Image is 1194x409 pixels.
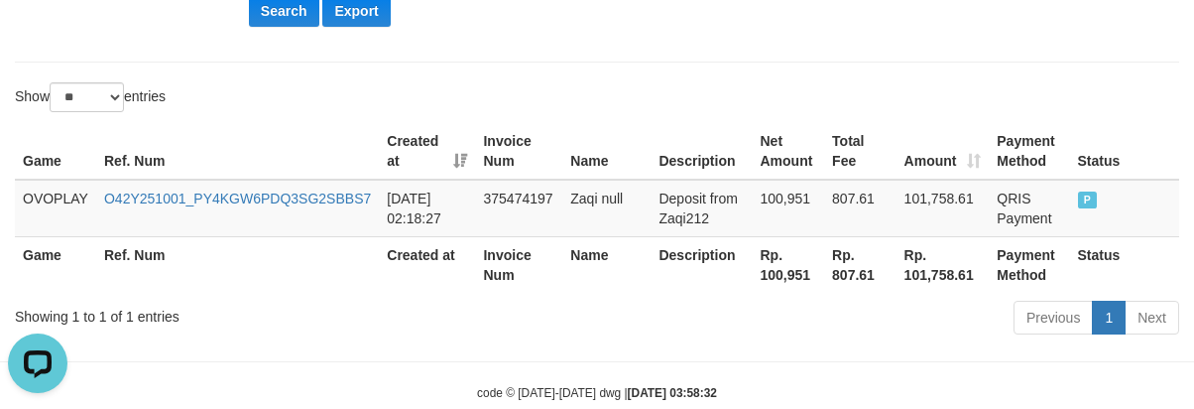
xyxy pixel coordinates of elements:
td: 375474197 [475,180,562,237]
th: Net Amount [752,123,824,180]
a: 1 [1092,301,1126,335]
td: 100,951 [752,180,824,237]
div: Showing 1 to 1 of 1 entries [15,299,483,327]
td: QRIS Payment [989,180,1069,237]
th: Rp. 101,758.61 [896,236,990,293]
select: Showentries [50,82,124,112]
th: Game [15,123,96,180]
td: 101,758.61 [896,180,990,237]
a: Previous [1014,301,1093,335]
th: Status [1070,123,1179,180]
th: Invoice Num [475,236,562,293]
th: Description [651,123,752,180]
strong: [DATE] 03:58:32 [628,386,717,400]
th: Amount: activate to sort column ascending [896,123,990,180]
td: 807.61 [824,180,896,237]
a: Next [1125,301,1179,335]
td: [DATE] 02:18:27 [379,180,475,237]
th: Name [562,236,651,293]
th: Rp. 807.61 [824,236,896,293]
button: Open LiveChat chat widget [8,8,67,68]
th: Rp. 100,951 [752,236,824,293]
th: Invoice Num [475,123,562,180]
a: O42Y251001_PY4KGW6PDQ3SG2SBBS7 [104,191,371,206]
th: Description [651,236,752,293]
th: Total Fee [824,123,896,180]
label: Show entries [15,82,166,112]
th: Payment Method [989,236,1069,293]
th: Game [15,236,96,293]
small: code © [DATE]-[DATE] dwg | [477,386,717,400]
th: Name [562,123,651,180]
td: Deposit from Zaqi212 [651,180,752,237]
th: Created at: activate to sort column ascending [379,123,475,180]
th: Created at [379,236,475,293]
th: Ref. Num [96,123,379,180]
td: OVOPLAY [15,180,96,237]
span: PAID [1078,192,1098,208]
td: Zaqi null [562,180,651,237]
th: Ref. Num [96,236,379,293]
th: Payment Method [989,123,1069,180]
th: Status [1070,236,1179,293]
